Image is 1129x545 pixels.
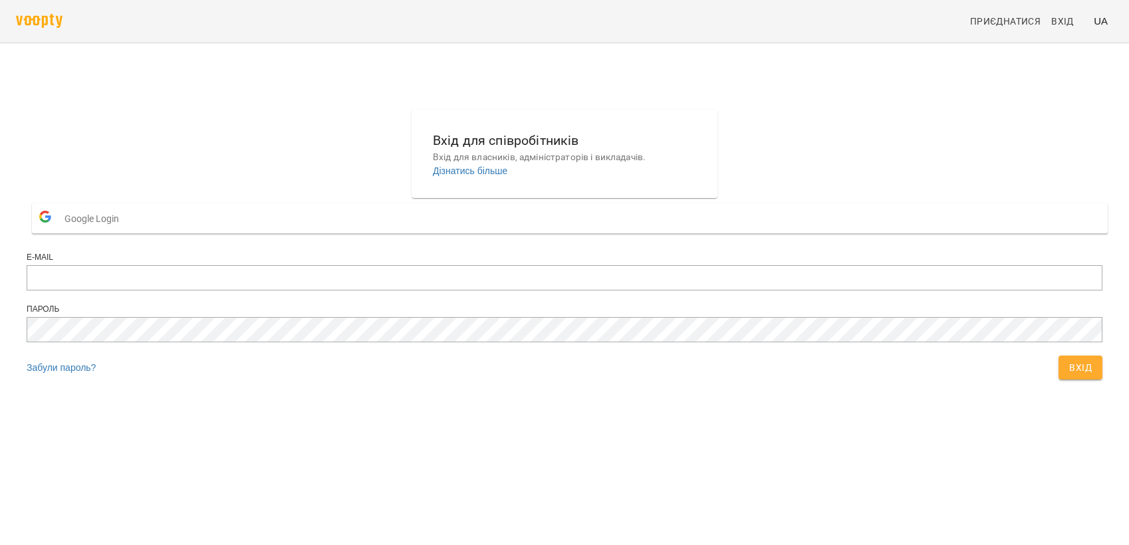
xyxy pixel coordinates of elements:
[1046,9,1088,33] a: Вхід
[27,304,1102,315] div: Пароль
[27,252,1102,263] div: E-mail
[1094,14,1108,28] span: UA
[433,165,507,176] a: Дізнатись більше
[27,362,96,373] a: Забули пароль?
[433,151,696,164] p: Вхід для власників, адміністраторів і викладачів.
[970,13,1041,29] span: Приєднатися
[16,14,63,28] img: voopty.png
[1088,9,1113,33] button: UA
[1051,13,1074,29] span: Вхід
[965,9,1046,33] a: Приєднатися
[433,130,696,151] h6: Вхід для співробітників
[1069,360,1092,376] span: Вхід
[64,205,126,232] span: Google Login
[422,120,707,188] button: Вхід для співробітниківВхід для власників, адміністраторів і викладачів.Дізнатись більше
[1059,356,1102,380] button: Вхід
[32,203,1108,233] button: Google Login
